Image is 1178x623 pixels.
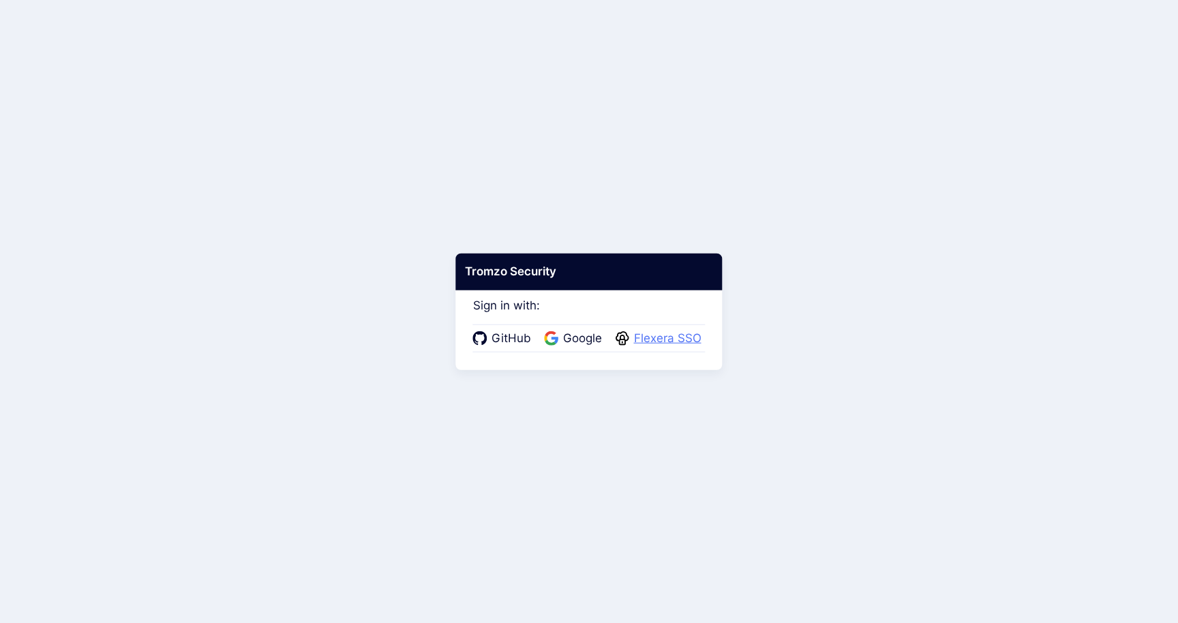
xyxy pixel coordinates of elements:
[455,254,722,290] div: Tromzo Security
[630,330,706,348] span: Flexera SSO
[616,330,706,348] a: Flexera SSO
[473,280,706,352] div: Sign in with:
[545,330,606,348] a: Google
[487,330,535,348] span: GitHub
[559,330,606,348] span: Google
[473,330,535,348] a: GitHub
